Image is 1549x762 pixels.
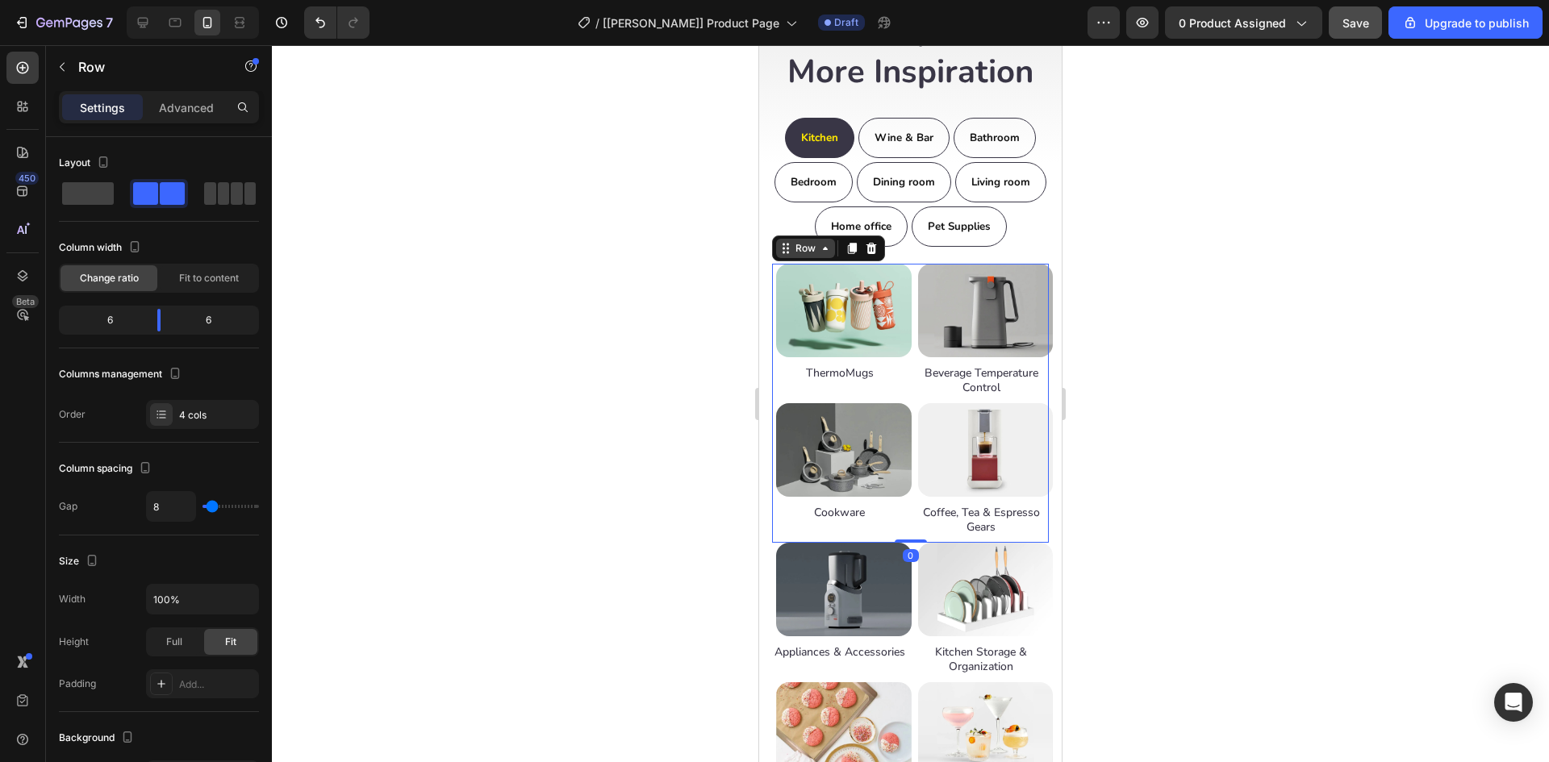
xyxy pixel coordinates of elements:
[1342,16,1369,30] span: Save
[59,364,185,385] div: Columns management
[144,504,160,517] div: 0
[59,152,113,174] div: Layout
[1388,6,1543,39] button: Upgrade to publish
[13,598,148,616] h2: Appliances & Accessories
[155,598,290,631] h2: Kitchen Storage & Organization
[179,271,239,285] span: Fit to content
[62,309,144,331] div: 6
[59,458,155,480] div: Column spacing
[759,45,1062,762] iframe: To enrich screen reader interactions, please activate Accessibility in Grammarly extension settings
[595,15,599,31] span: /
[1494,683,1533,722] div: Open Intercom Messenger
[42,85,79,100] strong: Kitchen
[72,174,132,189] strong: Home office
[155,319,290,352] h2: Beverage Temperature Control
[147,585,258,614] input: Auto
[173,309,256,331] div: 6
[59,592,86,606] div: Width
[603,15,779,31] span: [[PERSON_NAME]] Product Page
[166,635,182,649] span: Full
[114,130,176,144] strong: Dining room
[212,130,271,144] strong: Living room
[13,319,148,337] h2: ThermoMugs
[12,295,39,308] div: Beta
[17,637,152,730] img: gempages_578046707430851088-d7299a31-862e-4ee4-8a5b-db8ac4a3d68b.webp
[59,727,137,749] div: Background
[169,174,232,189] strong: Pet Supplies
[304,6,370,39] div: Undo/Redo
[1329,6,1382,39] button: Save
[1179,15,1286,31] span: 0 product assigned
[179,408,255,423] div: 4 cols
[225,635,236,649] span: Fit
[155,459,290,491] h2: Coffee, Tea & Espresso Gears
[33,196,60,210] div: Row
[59,499,77,514] div: Gap
[159,219,294,311] img: gempages_578046707430851088-02d0fd33-b4bb-4255-85b4-ff3f5e6ef027.webp
[80,271,139,285] span: Change ratio
[1165,6,1322,39] button: 0 product assigned
[159,637,294,730] img: gempages_578046707430851088-c590149c-0bfb-4b53-ab95-742caee68775.webp
[147,492,195,521] input: Auto
[179,677,255,692] div: Add...
[31,130,77,144] strong: Bedroom
[59,677,96,691] div: Padding
[59,237,144,259] div: Column width
[80,99,125,116] p: Settings
[59,635,89,649] div: Height
[17,358,152,451] img: gempages_578046707430851088-449f2f04-120a-42e8-b36e-f6d0c9da1aae.webp
[17,498,152,590] img: gempages_578046707430851088-7353a584-848a-474e-8957-0b422d858df3.webp
[115,85,174,100] strong: Wine & Bar
[1402,15,1529,31] div: Upgrade to publish
[17,219,152,311] img: gempages_578046707430851088-98e71524-9def-427c-8ae8-c56e67c55576.webp
[59,551,102,573] div: Size
[159,498,294,590] img: gempages_578046707430851088-f97d42a5-5e6d-4196-8fbc-c0e7e59b63b3.webp
[13,459,148,477] h2: Cookware
[78,57,215,77] p: Row
[834,15,858,30] span: Draft
[211,85,261,100] strong: Bathroom
[159,358,294,451] img: gempages_578046707430851088-def0634a-acf2-4705-b1d6-a222b5654a74.webp
[59,407,86,422] div: Order
[15,172,39,185] div: 450
[159,99,214,116] p: Advanced
[106,13,113,32] p: 7
[6,6,120,39] button: 7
